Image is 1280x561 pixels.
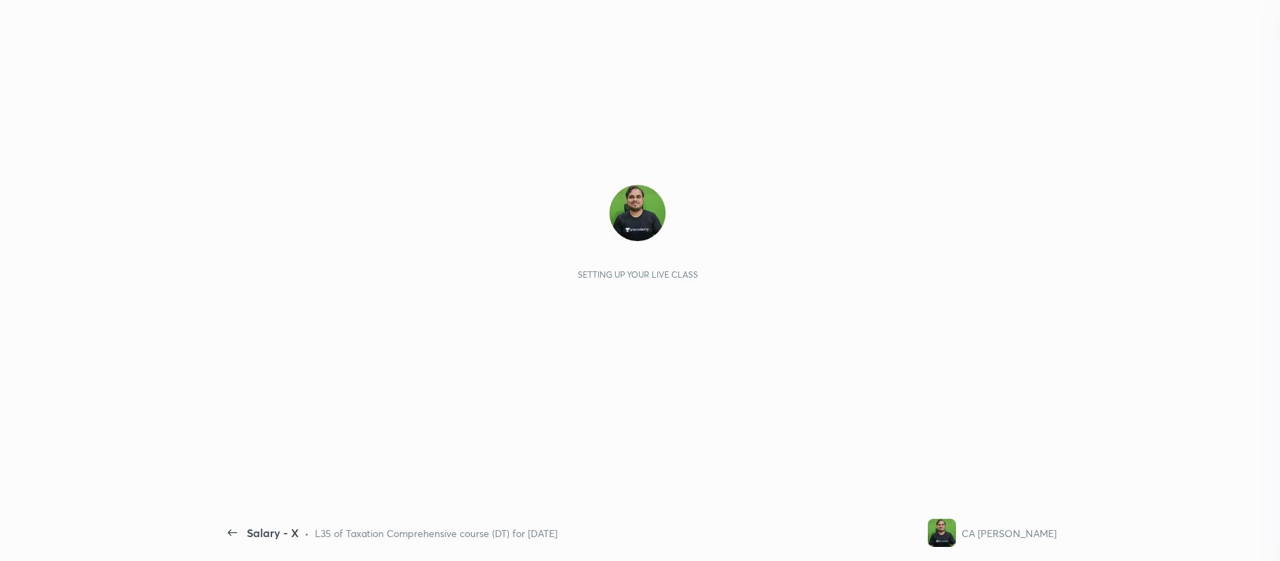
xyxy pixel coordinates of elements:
div: L35 of Taxation Comprehensive course (DT) for [DATE] [315,526,557,541]
div: Setting up your live class [578,269,698,280]
img: 1b2d820965364134af14a78726495715.jpg [609,185,666,241]
div: Salary - X [247,524,299,541]
div: CA [PERSON_NAME] [962,526,1056,541]
div: • [304,526,309,541]
img: 1b2d820965364134af14a78726495715.jpg [928,519,956,547]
